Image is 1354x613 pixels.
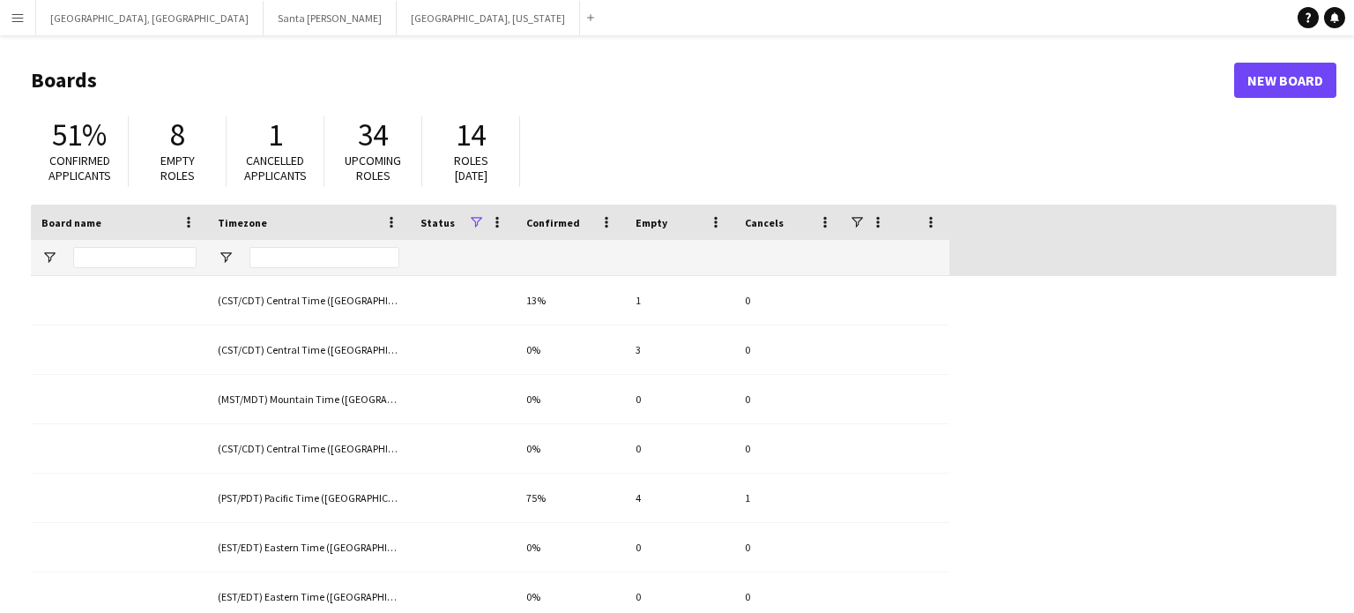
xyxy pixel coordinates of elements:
div: 0 [734,325,844,374]
div: (EST/EDT) Eastern Time ([GEOGRAPHIC_DATA] & [GEOGRAPHIC_DATA]) [207,523,410,572]
span: Upcoming roles [345,153,401,183]
span: Timezone [218,216,267,229]
span: 1 [268,116,283,154]
span: Empty [636,216,667,229]
div: 0 [625,375,734,423]
div: 3 [625,325,734,374]
span: 8 [170,116,185,154]
div: (CST/CDT) Central Time ([GEOGRAPHIC_DATA] & [GEOGRAPHIC_DATA]) [207,276,410,325]
span: Roles [DATE] [454,153,488,183]
div: 75% [516,474,625,522]
div: 0 [625,424,734,473]
span: Cancelled applicants [244,153,307,183]
input: Timezone Filter Input [249,247,399,268]
div: 1 [734,474,844,522]
h1: Boards [31,67,1234,93]
div: (PST/PDT) Pacific Time ([GEOGRAPHIC_DATA] & [GEOGRAPHIC_DATA]) [207,474,410,522]
div: 0 [734,523,844,572]
span: Cancels [745,216,784,229]
div: (CST/CDT) Central Time ([GEOGRAPHIC_DATA] & [GEOGRAPHIC_DATA]) [207,424,410,473]
span: Confirmed [526,216,580,229]
div: (MST/MDT) Mountain Time ([GEOGRAPHIC_DATA] & [GEOGRAPHIC_DATA]) [207,375,410,423]
button: [GEOGRAPHIC_DATA], [US_STATE] [397,1,580,35]
button: Open Filter Menu [41,250,57,265]
button: [GEOGRAPHIC_DATA], [GEOGRAPHIC_DATA] [36,1,264,35]
div: 0% [516,424,625,473]
div: 0 [734,276,844,325]
div: 0 [734,424,844,473]
div: 0% [516,375,625,423]
div: 0 [625,523,734,572]
div: 13% [516,276,625,325]
span: 51% [52,116,107,154]
span: 34 [358,116,388,154]
span: Board name [41,216,101,229]
span: 14 [456,116,486,154]
div: 0% [516,523,625,572]
button: Open Filter Menu [218,250,234,265]
div: 0% [516,325,625,374]
div: 0 [734,375,844,423]
span: Empty roles [160,153,195,183]
input: Board name Filter Input [73,247,197,268]
div: 4 [625,474,734,522]
div: (CST/CDT) Central Time ([GEOGRAPHIC_DATA] & [GEOGRAPHIC_DATA]) [207,325,410,374]
span: Confirmed applicants [48,153,111,183]
a: New Board [1234,63,1336,98]
div: 1 [625,276,734,325]
button: Santa [PERSON_NAME] [264,1,397,35]
span: Status [420,216,455,229]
